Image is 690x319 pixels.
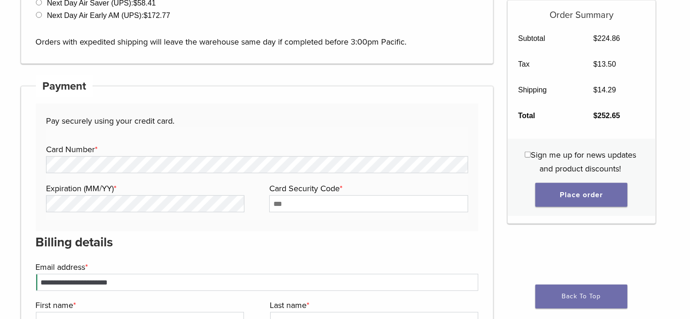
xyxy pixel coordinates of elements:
h3: Billing details [36,231,479,253]
label: Card Number [46,142,466,156]
label: Next Day Air Early AM (UPS): [47,11,170,19]
span: $ [593,34,597,42]
label: Email address [36,260,476,274]
label: Last name [270,298,476,312]
th: Total [508,103,583,129]
bdi: 14.29 [593,86,616,94]
h5: Order Summary [508,0,655,21]
a: Back To Top [535,285,627,308]
label: Card Security Code [269,182,465,195]
button: Place order [535,183,627,207]
span: $ [144,11,148,19]
p: Pay securely using your credit card. [46,114,468,128]
span: $ [593,60,597,68]
label: First name [36,298,242,312]
input: Sign me up for news updates and product discounts! [525,152,531,158]
span: Sign me up for news updates and product discounts! [531,150,636,174]
th: Shipping [508,77,583,103]
fieldset: Payment Info [46,128,468,221]
p: Orders with expedited shipping will leave the warehouse same day if completed before 3:00pm Pacific. [36,21,479,49]
th: Subtotal [508,26,583,51]
bdi: 252.65 [593,112,620,120]
span: $ [593,86,597,94]
bdi: 224.86 [593,34,620,42]
label: Expiration (MM/YY) [46,182,242,195]
th: Tax [508,51,583,77]
span: $ [593,112,597,120]
h4: Payment [36,75,93,97]
bdi: 172.77 [144,11,170,19]
bdi: 13.50 [593,60,616,68]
